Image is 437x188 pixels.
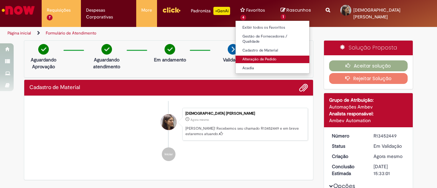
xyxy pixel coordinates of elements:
span: More [141,7,152,14]
img: check-circle-green.png [101,44,112,55]
span: Favoritos [246,7,265,14]
span: 1 [281,14,286,20]
a: Cadastro de Material [236,47,311,54]
ul: Trilhas de página [5,27,286,40]
div: Ambev Automation [329,117,408,124]
img: check-circle-green.png [165,44,175,55]
div: Em Validação [373,143,405,149]
a: Página inicial [8,30,31,36]
div: [DEMOGRAPHIC_DATA] [PERSON_NAME] [185,112,304,116]
div: Solução Proposta [324,41,413,55]
div: Grupo de Atribuição: [329,97,408,103]
div: R13452449 [373,132,405,139]
span: [DEMOGRAPHIC_DATA] [PERSON_NAME] [353,7,400,20]
div: Analista responsável: [329,110,408,117]
p: Em andamento [154,56,186,63]
dt: Conclusão Estimada [327,163,369,177]
div: 27/08/2025 13:32:55 [373,153,405,160]
a: Exibir todos os Favoritos [236,24,311,31]
li: Thais Colares Costa Soares [29,108,308,141]
img: arrow-next.png [228,44,238,55]
time: 27/08/2025 13:32:55 [373,153,403,159]
dt: Número [327,132,369,139]
a: Gestão de Fornecedores / Qualidade [236,33,311,45]
a: Formulário de Atendimento [46,30,96,36]
p: Aguardando Aprovação [27,56,60,70]
button: Adicionar anexos [299,83,308,92]
button: Aceitar solução [329,60,408,71]
img: check-circle-green.png [38,44,49,55]
time: 27/08/2025 13:32:55 [191,118,209,122]
p: [PERSON_NAME]! Recebemos seu chamado R13452449 e em breve estaremos atuando. [185,126,304,136]
p: +GenAi [213,7,230,15]
ul: Histórico de tíquete [29,101,308,168]
div: Automações Ambev [329,103,408,110]
span: Requisições [47,7,71,14]
img: ServiceNow [1,3,36,17]
a: Alteração de Pedido [236,56,311,63]
button: Rejeitar Solução [329,73,408,84]
dt: Status [327,143,369,149]
span: Agora mesmo [373,153,403,159]
h2: Cadastro de Material Histórico de tíquete [29,85,80,91]
ul: Favoritos [235,20,310,74]
img: click_logo_yellow_360x200.png [162,5,181,15]
span: Agora mesmo [191,118,209,122]
dt: Criação [327,153,369,160]
p: Aguardando atendimento [90,56,123,70]
div: [DATE] 15:33:01 [373,163,405,177]
span: 4 [240,15,246,20]
p: Validação [223,56,243,63]
span: 7 [47,15,53,20]
a: Rascunhos [281,7,315,20]
span: Rascunhos [286,7,311,13]
a: Acadia [236,64,311,72]
div: Padroniza [191,7,230,15]
span: Despesas Corporativas [86,7,131,20]
div: Thais Colares Costa Soares [161,114,177,130]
